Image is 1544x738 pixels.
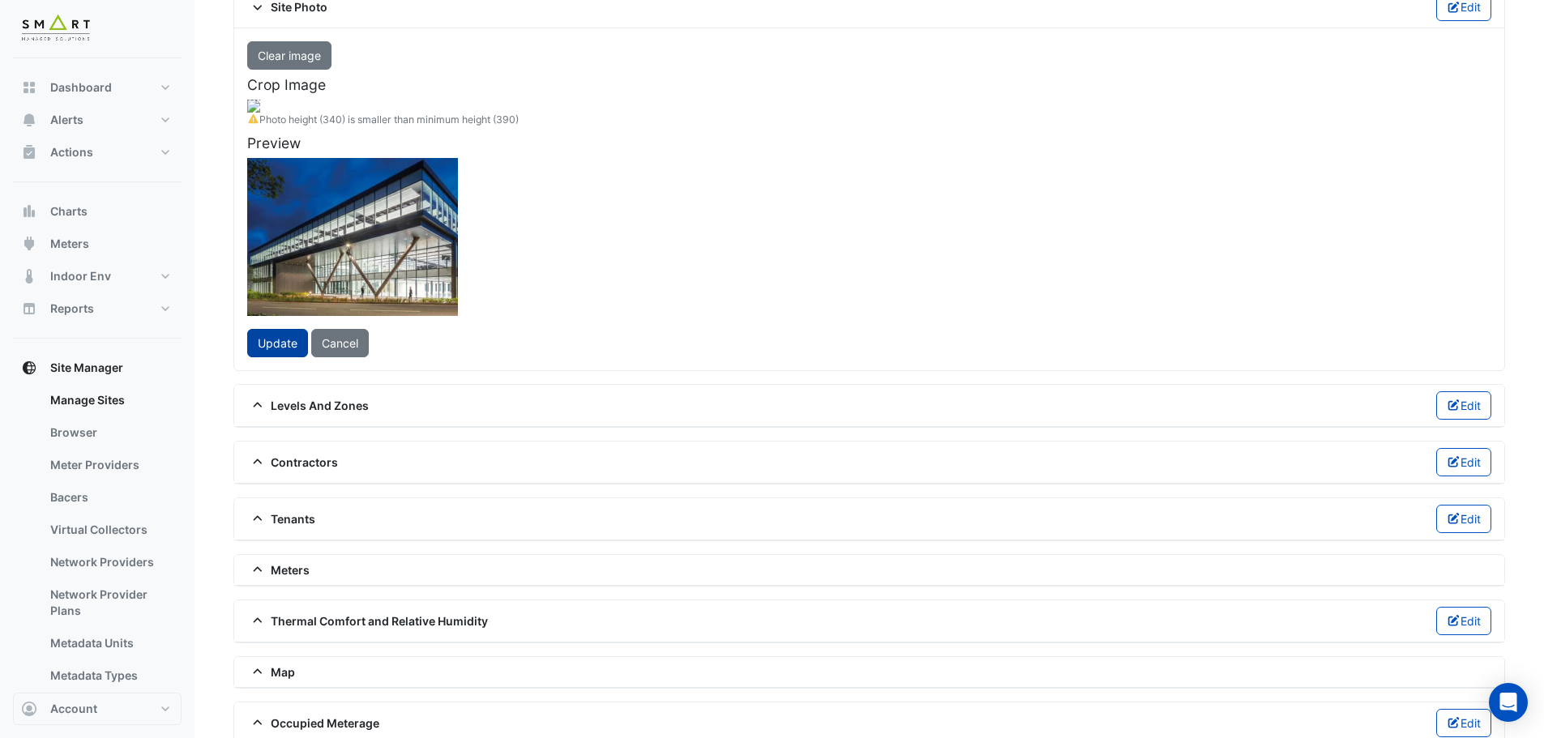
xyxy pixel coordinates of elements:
span: Site Manager [50,360,123,376]
span: Update [258,336,297,350]
span: Occupied Meterage [247,715,379,732]
button: Edit [1436,709,1492,737]
button: Site Manager [13,352,182,384]
button: Edit [1436,607,1492,635]
span: Levels And Zones [247,397,369,414]
button: Reports [13,292,182,325]
span: Meters [50,236,89,252]
div: Open Intercom Messenger [1489,683,1528,722]
h5: Preview [247,134,860,151]
span: Tenants [247,510,315,527]
button: Actions [13,136,182,169]
div: Photo height (340) is smaller than minimum height (390) [247,113,860,127]
button: Update [247,329,308,357]
span: Cancel [322,336,358,350]
a: Virtual Collectors [37,514,182,546]
button: Edit [1436,505,1492,533]
button: Account [13,693,182,725]
app-icon: Site Manager [21,360,37,376]
h5: Crop Image [247,76,860,93]
a: Meter Providers [37,449,182,481]
app-icon: Reports [21,301,37,317]
button: Alerts [13,104,182,136]
button: Edit [1436,391,1492,420]
span: Actions [50,144,93,160]
app-icon: Alerts [21,112,37,128]
a: Network Provider Plans [37,578,182,627]
a: Manage Sites [37,384,182,416]
app-icon: Charts [21,203,37,220]
span: Dashboard [50,79,112,96]
app-icon: Indoor Env [21,268,37,284]
app-icon: Dashboard [21,79,37,96]
a: Network Providers [37,546,182,578]
a: Bacers [37,481,182,514]
a: Metadata [37,692,182,724]
span: Alerts [50,112,83,128]
span: Charts [50,203,88,220]
app-icon: Meters [21,236,37,252]
button: Clear image [247,41,331,70]
span: Map [247,663,295,680]
button: Edit [1436,448,1492,476]
app-icon: Actions [21,144,37,160]
button: Cancel [311,329,369,357]
button: Charts [13,195,182,228]
button: Meters [13,228,182,260]
span: Thermal Comfort and Relative Humidity [247,612,488,629]
span: Meters [247,561,310,578]
button: Indoor Env [13,260,182,292]
button: Dashboard [13,71,182,104]
span: Indoor Env [50,268,111,284]
a: Browser [37,416,182,449]
span: Reports [50,301,94,317]
a: Metadata Units [37,627,182,659]
img: Company Logo [19,13,92,45]
a: Metadata Types [37,659,182,692]
span: Contractors [247,454,338,471]
span: Account [50,701,97,717]
img: GHXAAAAAElFTkSuQmCC [247,158,458,316]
